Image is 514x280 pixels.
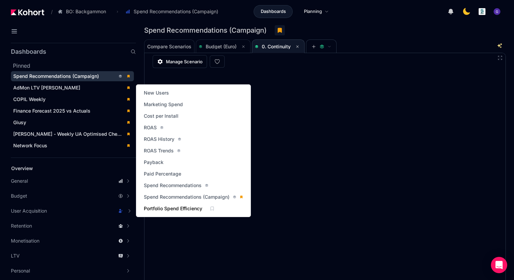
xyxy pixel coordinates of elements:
span: Cost per Install [144,113,178,119]
span: [PERSON_NAME] - Weekly UA Optimised Checks vs Budget [13,131,150,137]
a: Payback [142,158,166,167]
a: Giusy [11,117,134,128]
span: Marketing Spend [144,101,183,108]
a: ROAS [142,123,166,132]
span: Budget [11,193,27,199]
span: Paid Percentage [144,170,181,177]
span: ROAS [144,124,157,131]
span: BO: Backgammon [66,8,106,15]
a: Overview [9,163,124,174]
h2: Dashboards [11,49,46,55]
span: Personal [11,267,30,274]
span: › [115,9,120,14]
span: Spend Recommendations [144,182,202,189]
span: Portfolio Spend Efficiency [144,205,202,212]
a: Spend Recommendations [142,181,210,190]
span: Monetisation [11,237,39,244]
button: Fullscreen [497,55,503,61]
span: Spend Recommendations (Campaign) [134,8,218,15]
span: Payback [144,159,164,166]
span: 0. Continuity [262,44,291,49]
a: COPIL Weekly [11,94,134,104]
span: Budget (Euro) [206,44,237,49]
span: / [46,8,53,15]
span: Planning [304,8,322,15]
a: Dashboards [254,5,293,18]
button: BO: Backgammon [54,6,113,17]
a: Spend Recommendations (Campaign) [11,71,134,81]
a: Paid Percentage [142,169,183,179]
span: Giusy [13,119,26,125]
span: Spend Recommendations (Campaign) [144,194,229,200]
a: Portfolio Spend Efficiency [142,204,204,213]
span: General [11,178,28,184]
a: New Users [142,88,171,98]
a: Network Focus [11,141,134,151]
h3: Spend Recommendations (Campaign) [144,27,271,34]
span: LTV [11,252,20,259]
span: Retention [11,223,32,229]
a: Spend Recommendations (Campaign) [142,192,245,202]
img: logo_logo_images_1_20240607072359498299_20240828135028712857.jpeg [479,8,485,15]
span: Compare Scenarios [147,44,191,49]
span: New Users [144,89,169,96]
span: Network Focus [13,143,47,148]
button: Spend Recommendations (Campaign) [122,6,225,17]
span: AdMon LTV [PERSON_NAME] [13,85,80,90]
a: Finance Forecast 2025 vs Actuals [11,106,134,116]
span: COPIL Weekly [13,96,46,102]
span: ROAS Trends [144,147,174,154]
img: Kohort logo [11,9,44,15]
span: Spend Recommendations (Campaign) [13,73,99,79]
a: ROAS Trends [142,146,183,155]
span: Manage Scenario [166,58,203,65]
span: ROAS History [144,136,174,143]
span: Dashboards [261,8,286,15]
span: Overview [11,165,33,171]
div: Open Intercom Messenger [491,257,507,273]
a: ROAS History [142,134,183,144]
h2: Pinned [13,62,136,70]
a: AdMon LTV [PERSON_NAME] [11,83,134,93]
a: Cost per Install [142,111,181,121]
a: Planning [297,5,336,18]
span: Finance Forecast 2025 vs Actuals [13,108,90,114]
a: Manage Scenario [153,55,207,68]
a: Marketing Spend [142,100,185,109]
span: User Acquisition [11,208,47,214]
a: [PERSON_NAME] - Weekly UA Optimised Checks vs Budget [11,129,134,139]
